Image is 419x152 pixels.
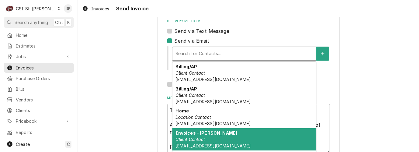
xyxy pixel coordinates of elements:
label: Send via Email [175,37,209,44]
span: [EMAIL_ADDRESS][DOMAIN_NAME] [175,77,251,82]
a: Home [4,30,74,40]
strong: Invoices - [PERSON_NAME] [175,130,237,136]
svg: Create New Contact [321,51,324,56]
strong: Billing/AP [175,64,197,69]
em: Client Contact [175,93,205,98]
span: Estimates [16,43,71,49]
span: [EMAIL_ADDRESS][DOMAIN_NAME] [175,99,251,104]
em: Client Contact [175,70,205,76]
span: C [67,141,70,147]
a: Clients [4,105,74,115]
label: Send via Text Message [175,27,229,35]
div: CSI St. [PERSON_NAME] [16,5,55,12]
span: Invoices [91,5,109,12]
span: Clients [16,107,71,114]
a: Reports [4,127,74,137]
em: Client Contact [175,137,205,142]
a: Purchase Orders [4,73,74,83]
em: Location Contact [175,115,211,120]
span: [EMAIL_ADDRESS][DOMAIN_NAME] [175,143,251,148]
span: Search anything [15,19,48,26]
label: Message to Client [167,96,330,101]
div: SP [64,4,72,13]
a: Estimates [4,41,74,51]
span: Purchase Orders [16,75,71,82]
span: Pricebook [16,118,62,124]
div: Shelley Politte's Avatar [64,4,72,13]
a: Go to Pricebook [4,116,74,126]
span: Invoices [16,65,71,71]
span: Vendors [16,97,71,103]
span: Jobs [16,53,62,60]
a: Invoices [80,4,112,14]
span: Create [16,142,30,147]
strong: Billing/AP [175,86,197,91]
button: Create New Contact [316,47,329,61]
a: Vendors [4,95,74,105]
strong: Home [175,108,189,113]
a: Bills [4,84,74,94]
span: Home [16,32,71,38]
div: Delivery Methods [167,19,330,88]
button: Search anythingCtrlK [4,17,74,28]
span: Bills [16,86,71,92]
span: Send Invoice [114,5,149,13]
div: CSI St. Louis's Avatar [5,4,14,13]
span: [EMAIL_ADDRESS][DOMAIN_NAME] [175,121,251,126]
div: C [5,4,14,13]
a: Go to Jobs [4,51,74,62]
a: Invoices [4,63,74,73]
label: Delivery Methods [167,19,330,24]
span: Ctrl [55,19,63,26]
span: Reports [16,129,71,136]
span: K [67,19,70,26]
